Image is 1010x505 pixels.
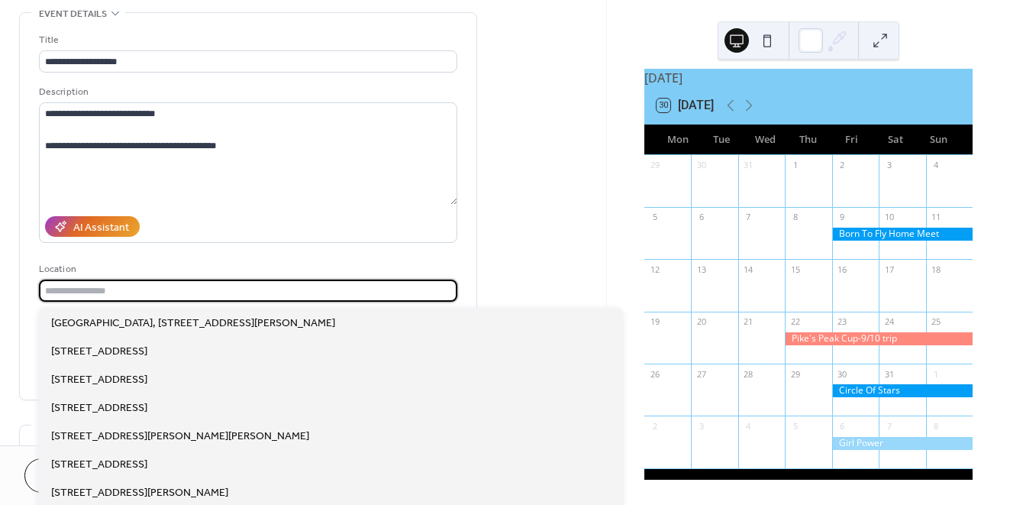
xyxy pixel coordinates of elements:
[695,420,707,432] div: 3
[51,485,228,501] span: [STREET_ADDRESS][PERSON_NAME]
[883,264,895,275] div: 17
[39,261,454,277] div: Location
[743,212,754,223] div: 7
[789,420,801,432] div: 5
[830,125,873,155] div: Fri
[649,316,660,328] div: 19
[649,368,660,380] div: 26
[743,420,754,432] div: 4
[39,6,107,22] span: Event details
[695,160,707,171] div: 30
[789,264,801,275] div: 15
[837,264,848,275] div: 16
[931,160,942,171] div: 4
[789,160,801,171] div: 1
[651,95,719,116] button: 30[DATE]
[837,368,848,380] div: 30
[657,125,700,155] div: Mon
[789,212,801,223] div: 8
[649,264,660,275] div: 12
[837,212,848,223] div: 9
[883,420,895,432] div: 7
[695,264,707,275] div: 13
[789,368,801,380] div: 29
[644,69,973,87] div: [DATE]
[883,160,895,171] div: 3
[39,32,454,48] div: Title
[883,368,895,380] div: 31
[695,212,707,223] div: 6
[51,372,147,388] span: [STREET_ADDRESS]
[873,125,917,155] div: Sat
[832,384,973,397] div: Circle Of Stars
[832,228,973,241] div: Born To Fly Home Meet
[931,316,942,328] div: 25
[837,160,848,171] div: 2
[51,344,147,360] span: [STREET_ADDRESS]
[649,420,660,432] div: 2
[931,212,942,223] div: 11
[931,264,942,275] div: 18
[743,264,754,275] div: 14
[51,316,335,332] span: [GEOGRAPHIC_DATA], [STREET_ADDRESS][PERSON_NAME]
[649,212,660,223] div: 5
[917,125,960,155] div: Sun
[931,368,942,380] div: 1
[743,368,754,380] div: 28
[786,125,830,155] div: Thu
[51,457,147,473] span: [STREET_ADDRESS]
[883,316,895,328] div: 24
[789,316,801,328] div: 22
[744,125,787,155] div: Wed
[24,458,118,493] button: Cancel
[785,332,973,345] div: Pike's Peak Cup-9/10 trip
[39,84,454,100] div: Description
[837,420,848,432] div: 6
[45,216,140,237] button: AI Assistant
[73,220,129,236] div: AI Assistant
[743,316,754,328] div: 21
[743,160,754,171] div: 31
[51,400,147,416] span: [STREET_ADDRESS]
[695,368,707,380] div: 27
[837,316,848,328] div: 23
[931,420,942,432] div: 8
[883,212,895,223] div: 10
[832,437,973,450] div: Girl Power
[700,125,744,155] div: Tue
[695,316,707,328] div: 20
[649,160,660,171] div: 29
[51,429,309,445] span: [STREET_ADDRESS][PERSON_NAME][PERSON_NAME]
